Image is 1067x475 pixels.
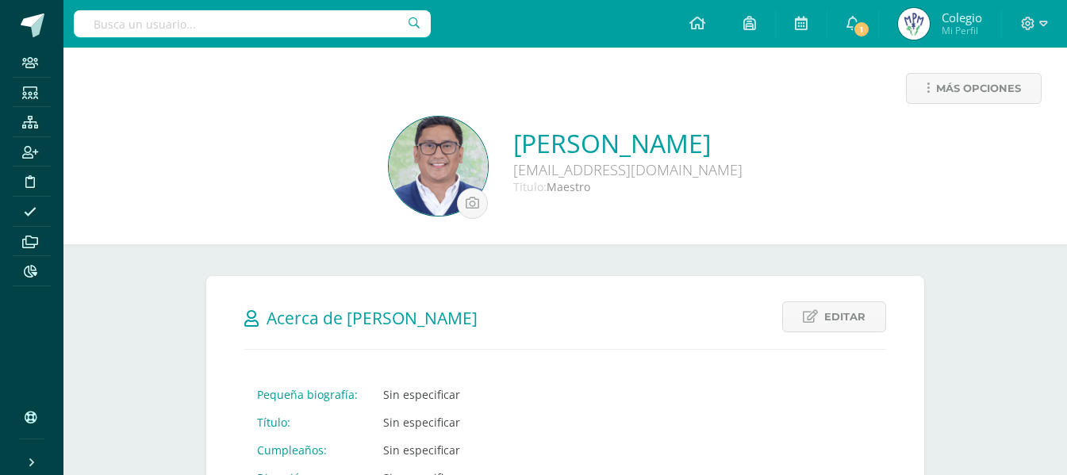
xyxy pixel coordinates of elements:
[244,408,370,436] td: Título:
[389,117,488,216] img: 05db8ba39d5f398c8183a1b853f9e734.png
[942,10,982,25] span: Colegio
[853,21,870,38] span: 1
[782,301,886,332] a: Editar
[942,24,982,37] span: Mi Perfil
[74,10,431,37] input: Busca un usuario...
[547,179,590,194] span: Maestro
[370,381,581,408] td: Sin especificar
[898,8,930,40] img: e484a19925c0a5cccf408cad57c67c38.png
[513,179,547,194] span: Título:
[370,408,581,436] td: Sin especificar
[513,126,743,160] a: [PERSON_NAME]
[370,436,581,464] td: Sin especificar
[267,307,478,329] span: Acerca de [PERSON_NAME]
[244,381,370,408] td: Pequeña biografía:
[824,302,865,331] span: Editar
[936,74,1021,103] span: Más opciones
[906,73,1042,104] a: Más opciones
[244,436,370,464] td: Cumpleaños:
[513,160,743,179] div: [EMAIL_ADDRESS][DOMAIN_NAME]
